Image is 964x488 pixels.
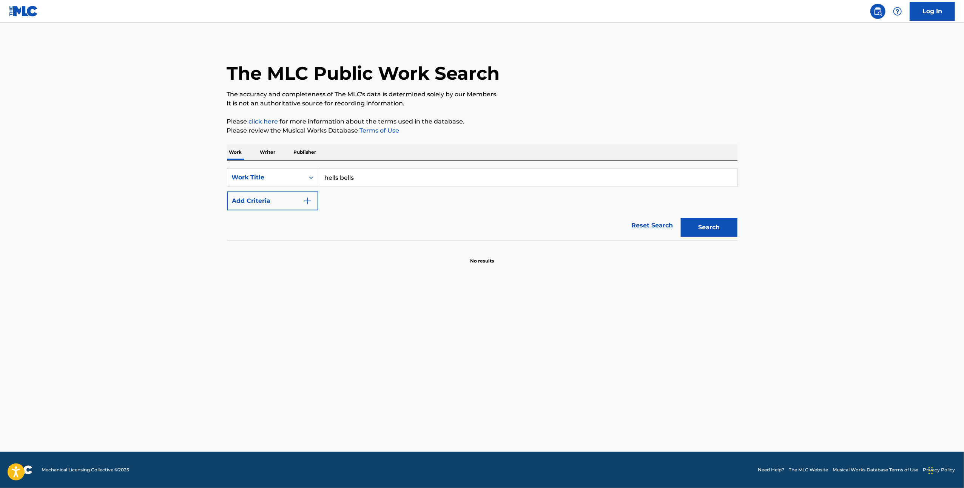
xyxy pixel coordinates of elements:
[9,465,32,474] img: logo
[758,466,784,473] a: Need Help?
[870,4,885,19] a: Public Search
[227,62,500,85] h1: The MLC Public Work Search
[227,90,737,99] p: The accuracy and completeness of The MLC's data is determined solely by our Members.
[910,2,955,21] a: Log In
[227,168,737,241] form: Search Form
[470,249,494,264] p: No results
[873,7,882,16] img: search
[227,126,737,135] p: Please review the Musical Works Database
[893,7,902,16] img: help
[923,466,955,473] a: Privacy Policy
[292,144,319,160] p: Publisher
[358,127,399,134] a: Terms of Use
[303,196,312,205] img: 9d2ae6d4665cec9f34b9.svg
[258,144,278,160] p: Writer
[890,4,905,19] div: Help
[232,173,300,182] div: Work Title
[227,117,737,126] p: Please for more information about the terms used in the database.
[926,452,964,488] iframe: Chat Widget
[227,191,318,210] button: Add Criteria
[227,99,737,108] p: It is not an authoritative source for recording information.
[42,466,129,473] span: Mechanical Licensing Collective © 2025
[628,217,677,234] a: Reset Search
[9,6,38,17] img: MLC Logo
[833,466,918,473] a: Musical Works Database Terms of Use
[789,466,828,473] a: The MLC Website
[681,218,737,237] button: Search
[929,459,933,482] div: Drag
[249,118,278,125] a: click here
[227,144,244,160] p: Work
